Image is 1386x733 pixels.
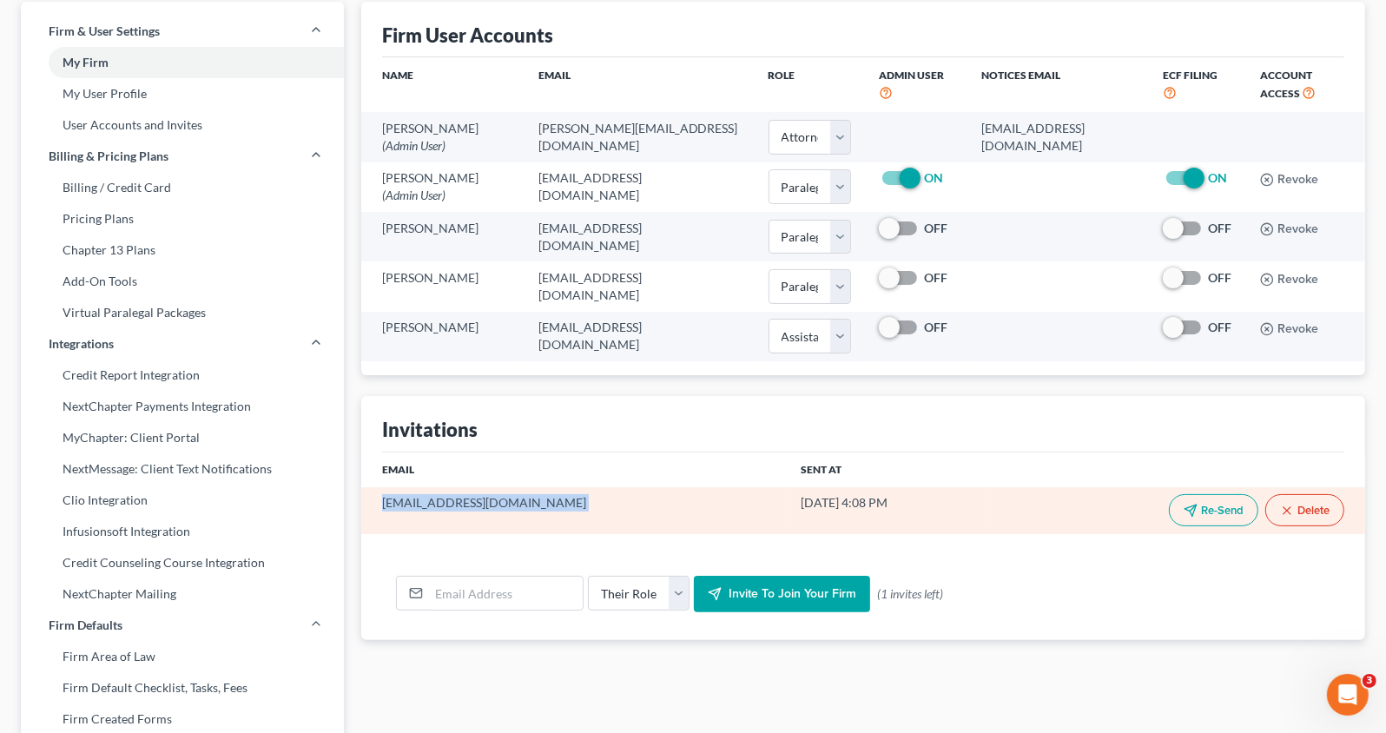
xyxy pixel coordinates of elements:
[21,297,344,328] a: Virtual Paralegal Packages
[1208,221,1231,235] strong: OFF
[787,487,991,534] td: [DATE] 4:08 PM
[924,320,947,334] strong: OFF
[361,57,525,112] th: Name
[1260,273,1318,287] button: Revoke
[1260,322,1318,336] button: Revoke
[1169,494,1258,526] button: Re-Send
[382,188,445,202] span: (Admin User)
[429,577,583,610] input: Email Address
[21,422,344,453] a: MyChapter: Client Portal
[21,141,344,172] a: Billing & Pricing Plans
[21,453,344,485] a: NextMessage: Client Text Notifications
[525,261,755,311] td: [EMAIL_ADDRESS][DOMAIN_NAME]
[21,266,344,297] a: Add-On Tools
[361,261,525,311] td: [PERSON_NAME]
[21,610,344,641] a: Firm Defaults
[21,672,344,703] a: Firm Default Checklist, Tasks, Fees
[21,516,344,547] a: Infusionsoft Integration
[1260,222,1318,236] button: Revoke
[694,576,870,612] button: Invite to join your firm
[1260,173,1318,187] button: Revoke
[21,16,344,47] a: Firm & User Settings
[21,391,344,422] a: NextChapter Payments Integration
[729,586,856,601] span: Invite to join your firm
[21,109,344,141] a: User Accounts and Invites
[525,57,755,112] th: Email
[21,328,344,360] a: Integrations
[49,148,168,165] span: Billing & Pricing Plans
[361,487,787,534] td: [EMAIL_ADDRESS][DOMAIN_NAME]
[361,162,525,212] td: [PERSON_NAME]
[877,585,943,603] span: (1 invites left)
[21,578,344,610] a: NextChapter Mailing
[382,23,553,48] div: Firm User Accounts
[787,452,991,487] th: Sent At
[21,641,344,672] a: Firm Area of Law
[361,212,525,261] td: [PERSON_NAME]
[382,138,445,153] span: (Admin User)
[21,547,344,578] a: Credit Counseling Course Integration
[49,335,114,353] span: Integrations
[49,23,160,40] span: Firm & User Settings
[1208,270,1231,285] strong: OFF
[382,417,478,442] div: Invitations
[1363,674,1376,688] span: 3
[1260,69,1312,100] span: Account Access
[525,112,755,162] td: [PERSON_NAME][EMAIL_ADDRESS][DOMAIN_NAME]
[924,170,943,185] strong: ON
[1327,674,1369,716] iframe: Intercom live chat
[21,203,344,234] a: Pricing Plans
[361,452,787,487] th: Email
[21,234,344,266] a: Chapter 13 Plans
[967,112,1149,162] td: [EMAIL_ADDRESS][DOMAIN_NAME]
[1163,69,1218,82] span: ECF Filing
[879,69,944,82] span: Admin User
[1265,494,1344,526] button: Delete
[1208,170,1227,185] strong: ON
[924,270,947,285] strong: OFF
[361,112,525,162] td: [PERSON_NAME]
[1208,320,1231,334] strong: OFF
[21,360,344,391] a: Credit Report Integration
[967,57,1149,112] th: Notices Email
[21,172,344,203] a: Billing / Credit Card
[21,78,344,109] a: My User Profile
[49,617,122,634] span: Firm Defaults
[21,485,344,516] a: Clio Integration
[525,212,755,261] td: [EMAIL_ADDRESS][DOMAIN_NAME]
[525,312,755,361] td: [EMAIL_ADDRESS][DOMAIN_NAME]
[755,57,866,112] th: Role
[21,47,344,78] a: My Firm
[361,312,525,361] td: [PERSON_NAME]
[924,221,947,235] strong: OFF
[525,162,755,212] td: [EMAIL_ADDRESS][DOMAIN_NAME]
